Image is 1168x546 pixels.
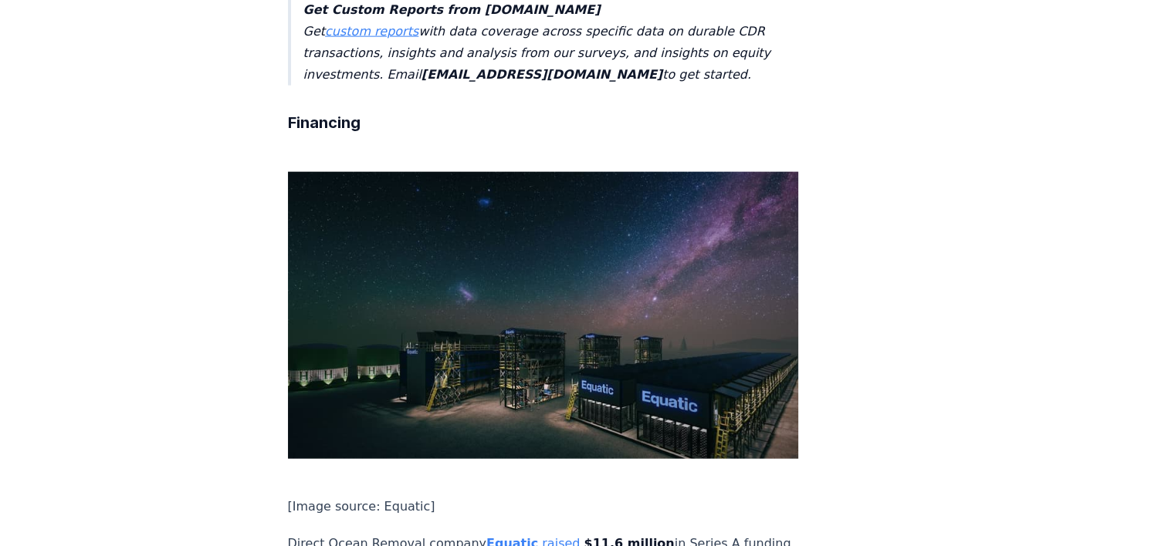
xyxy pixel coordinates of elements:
[303,2,770,82] em: Get with data coverage across specific data on durable CDR transactions, insights and analysis fr...
[288,172,799,459] img: blog post image
[325,24,418,39] a: custom reports
[421,67,662,82] strong: [EMAIL_ADDRESS][DOMAIN_NAME]
[303,2,601,17] strong: Get Custom Reports from [DOMAIN_NAME]
[288,113,361,132] strong: Financing
[288,496,799,517] p: [Image source: Equatic]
